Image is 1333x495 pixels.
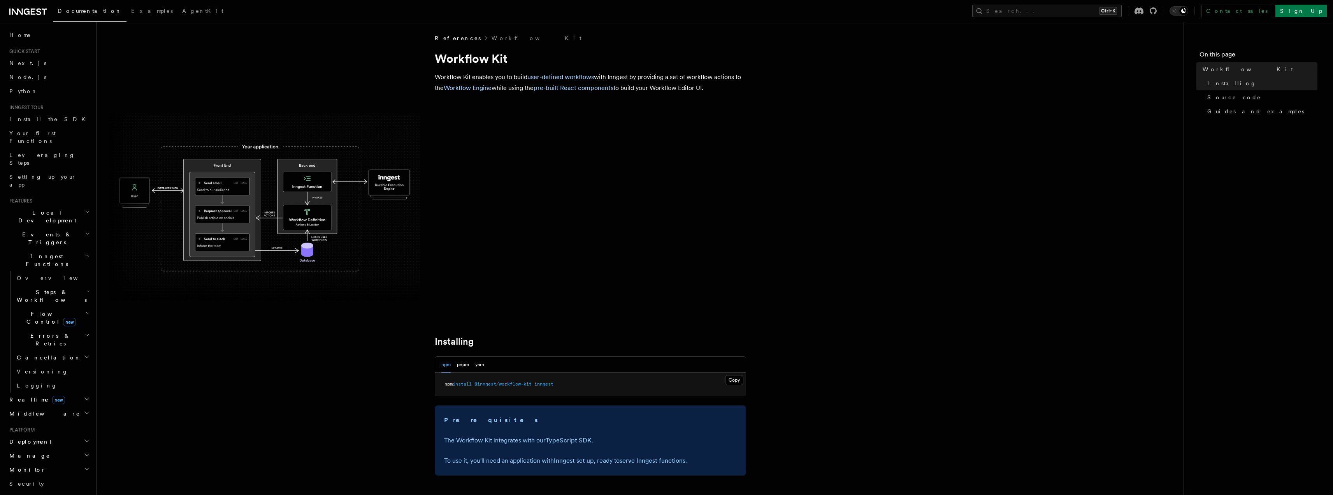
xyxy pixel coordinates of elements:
[6,112,91,126] a: Install the SDK
[435,72,746,93] p: Workflow Kit enables you to build with Inngest by providing a set of workflow actions to the whil...
[14,310,86,326] span: Flow Control
[126,2,177,21] a: Examples
[6,231,85,246] span: Events & Triggers
[6,393,91,407] button: Realtimenew
[14,271,91,285] a: Overview
[6,209,85,224] span: Local Development
[58,8,122,14] span: Documentation
[6,48,40,55] span: Quick start
[527,73,594,81] a: user-defined workflows
[475,357,484,373] button: yarn
[6,198,32,204] span: Features
[6,28,91,42] a: Home
[53,2,126,22] a: Documentation
[9,174,76,188] span: Setting up your app
[6,396,65,403] span: Realtime
[435,336,474,347] a: Installing
[546,437,592,444] a: TypeScript SDK
[534,84,613,92] a: pre-built React components
[6,249,91,271] button: Inngest Functions
[444,435,737,446] p: The Workflow Kit integrates with our .
[6,407,91,421] button: Middleware
[14,307,91,329] button: Flow Controlnew
[6,126,91,148] a: Your first Functions
[63,318,76,326] span: new
[9,116,90,122] span: Install the SDK
[6,252,84,268] span: Inngest Functions
[441,357,451,373] button: npm
[1204,76,1317,90] a: Installing
[14,288,87,304] span: Steps & Workflows
[6,435,91,449] button: Deployment
[6,206,91,227] button: Local Development
[1204,104,1317,118] a: Guides and examples
[14,351,91,365] button: Cancellation
[9,60,46,66] span: Next.js
[1207,79,1256,87] span: Installing
[457,357,469,373] button: pnpm
[1207,107,1304,115] span: Guides and examples
[6,466,46,474] span: Monitor
[6,148,91,170] a: Leveraging Steps
[182,8,223,14] span: AgentKit
[6,449,91,463] button: Manage
[109,114,420,300] img: The Workflow Kit provides a Workflow Engine to compose workflow actions on the back end and a set...
[1207,93,1261,101] span: Source code
[6,170,91,192] a: Setting up your app
[6,70,91,84] a: Node.js
[1200,50,1317,62] h4: On this page
[453,381,472,387] span: install
[1203,65,1293,73] span: Workflow Kit
[1201,5,1272,17] a: Contact sales
[9,74,46,80] span: Node.js
[6,271,91,393] div: Inngest Functions
[6,84,91,98] a: Python
[1200,62,1317,76] a: Workflow Kit
[9,152,75,166] span: Leveraging Steps
[6,104,44,111] span: Inngest tour
[444,455,737,466] p: To use it, you'll need an application with , ready to .
[14,332,84,347] span: Errors & Retries
[6,438,51,446] span: Deployment
[14,365,91,379] a: Versioning
[6,56,91,70] a: Next.js
[1275,5,1327,17] a: Sign Up
[14,329,91,351] button: Errors & Retries
[554,457,594,464] a: Inngest set up
[444,381,453,387] span: npm
[9,31,31,39] span: Home
[131,8,173,14] span: Examples
[6,477,91,491] a: Security
[972,5,1122,17] button: Search...Ctrl+K
[9,481,44,487] span: Security
[6,452,50,460] span: Manage
[1170,6,1188,16] button: Toggle dark mode
[1204,90,1317,104] a: Source code
[6,410,80,417] span: Middleware
[620,457,685,464] a: serve Inngest functions
[17,368,68,375] span: Versioning
[534,381,553,387] span: inngest
[444,416,539,424] strong: Prerequisites
[474,381,532,387] span: @inngest/workflow-kit
[435,34,481,42] span: References
[177,2,228,21] a: AgentKit
[14,379,91,393] a: Logging
[435,51,746,65] h1: Workflow Kit
[6,227,91,249] button: Events & Triggers
[6,427,35,433] span: Platform
[14,354,81,361] span: Cancellation
[492,34,581,42] a: Workflow Kit
[725,375,743,385] button: Copy
[444,84,492,92] a: Workflow Engine
[9,88,38,94] span: Python
[14,285,91,307] button: Steps & Workflows
[17,382,57,389] span: Logging
[1099,7,1117,15] kbd: Ctrl+K
[17,275,97,281] span: Overview
[6,463,91,477] button: Monitor
[9,130,56,144] span: Your first Functions
[52,396,65,404] span: new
